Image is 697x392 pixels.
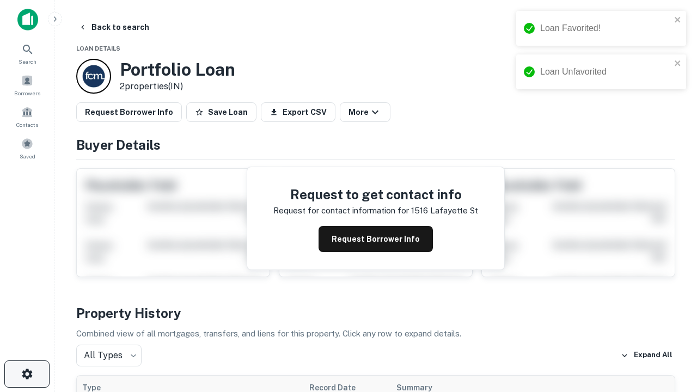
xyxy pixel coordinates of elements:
div: All Types [76,345,142,366]
a: Search [3,39,51,68]
a: Borrowers [3,70,51,100]
a: Contacts [3,102,51,131]
div: Loan Unfavorited [540,65,671,78]
span: Loan Details [76,45,120,52]
p: 1516 lafayette st [411,204,478,217]
button: Back to search [74,17,154,37]
p: Combined view of all mortgages, transfers, and liens for this property. Click any row to expand d... [76,327,675,340]
a: Saved [3,133,51,163]
button: Save Loan [186,102,256,122]
button: More [340,102,390,122]
div: Loan Favorited! [540,22,671,35]
span: Borrowers [14,89,40,97]
h3: Portfolio Loan [120,59,235,80]
span: Saved [20,152,35,161]
button: Request Borrower Info [76,102,182,122]
button: close [674,59,682,69]
iframe: Chat Widget [643,305,697,357]
p: Request for contact information for [273,204,409,217]
h4: Request to get contact info [273,185,478,204]
span: Search [19,57,36,66]
img: capitalize-icon.png [17,9,38,30]
button: Expand All [618,347,675,364]
h4: Property History [76,303,675,323]
button: close [674,15,682,26]
span: Contacts [16,120,38,129]
h4: Buyer Details [76,135,675,155]
button: Request Borrower Info [319,226,433,252]
button: Export CSV [261,102,335,122]
p: 2 properties (IN) [120,80,235,93]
